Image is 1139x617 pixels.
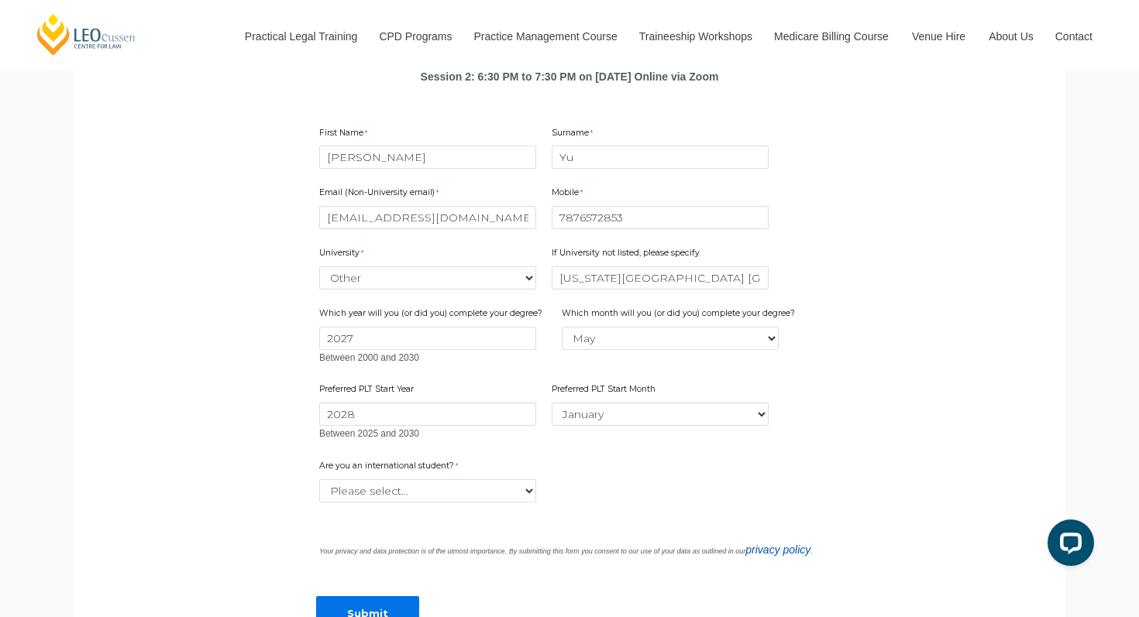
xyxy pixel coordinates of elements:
[319,479,536,502] select: Are you an international student?
[552,146,769,169] input: Surname
[319,307,546,323] label: Which year will you (or did you) complete your degree?
[319,247,367,262] label: University
[35,12,138,57] a: [PERSON_NAME] Centre for Law
[552,127,597,142] label: Surname
[552,403,769,426] select: Preferred PLT Start Month
[562,307,799,323] label: Which month will you (or did you) complete your degree?
[562,327,779,350] select: Which month will you (or did you) complete your degree?
[319,403,536,426] input: Preferred PLT Start Year
[319,547,813,555] i: Your privacy and data protection is of the utmost importance. By submitting this form you consent...
[552,247,704,262] label: If University not listed, please specify
[628,3,762,70] a: Traineeship Workshops
[977,3,1044,70] a: About Us
[233,3,368,70] a: Practical Legal Training
[1035,513,1100,578] iframe: LiveChat chat widget
[762,3,900,70] a: Medicare Billing Course
[319,266,536,290] select: University
[319,428,419,439] span: Between 2025 and 2030
[319,187,442,202] label: Email (Non-University email)
[900,3,977,70] a: Venue Hire
[463,3,628,70] a: Practice Management Course
[319,127,371,142] label: First Name
[319,146,536,169] input: First Name
[319,352,419,363] span: Between 2000 and 2030
[319,383,418,399] label: Preferred PLT Start Year
[552,383,659,399] label: Preferred PLT Start Month
[552,206,769,229] input: Mobile
[319,327,536,350] input: Which year will you (or did you) complete your degree?
[1044,3,1104,70] a: Contact
[421,70,719,83] b: Session 2: 6:30 PM to 7:30 PM on [DATE] Online via Zoom
[552,187,587,202] label: Mobile
[319,206,536,229] input: Email (Non-University email)
[745,543,810,556] a: privacy policy
[367,3,462,70] a: CPD Programs
[552,266,769,290] input: If University not listed, please specify
[319,460,474,475] label: Are you an international student?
